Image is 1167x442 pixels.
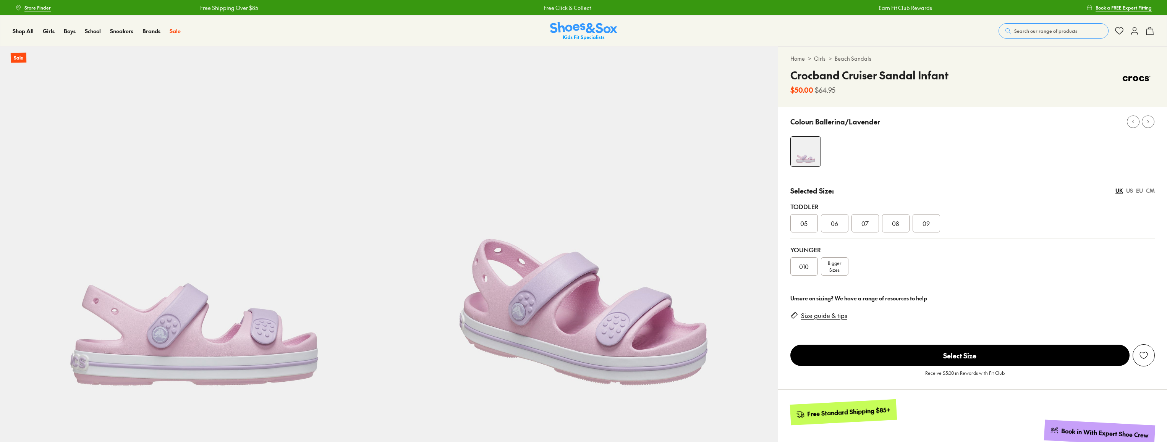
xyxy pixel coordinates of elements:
button: Add to Wishlist [1133,344,1155,366]
a: Free Shipping Over $85 [194,4,252,12]
div: Free Standard Shipping $85+ [807,406,890,418]
p: Selected Size: [790,186,834,196]
div: Unsure on sizing? We have a range of resources to help [790,294,1155,302]
a: Girls [814,55,825,63]
a: Girls [43,27,55,35]
p: Colour: [790,116,814,127]
div: UK [1115,187,1123,195]
img: 5-502891_1 [389,47,778,435]
s: $64.95 [815,85,835,95]
div: Toddler [790,202,1155,211]
span: 09 [923,219,930,228]
span: Select Size [790,345,1130,366]
span: 06 [831,219,838,228]
a: Sneakers [110,27,133,35]
span: Bigger Sizes [828,260,841,273]
span: 08 [892,219,899,228]
a: Beach Sandals [835,55,871,63]
span: 05 [800,219,808,228]
img: SNS_Logo_Responsive.svg [550,22,617,40]
div: Younger [790,245,1155,254]
button: Search our range of products [999,23,1109,39]
div: US [1126,187,1133,195]
a: School [85,27,101,35]
p: Ballerina/Lavender [815,116,880,127]
span: Book a FREE Expert Fitting [1096,4,1152,11]
a: Home [790,55,805,63]
a: Shoes & Sox [550,22,617,40]
img: 4-502890_1 [791,137,821,166]
a: Book a FREE Expert Fitting [1086,1,1152,15]
div: > > [790,55,1155,63]
button: Select Size [790,344,1130,366]
div: Book in With Expert Shoe Crew [1061,427,1149,440]
div: CM [1146,187,1155,195]
a: Size guide & tips [801,311,847,320]
a: Shop All [13,27,34,35]
a: Boys [64,27,76,35]
a: Free Click & Collect [537,4,585,12]
a: Sale [170,27,181,35]
h4: Crocband Cruiser Sandal Infant [790,67,948,83]
a: Earn Fit Club Rewards [872,4,926,12]
div: EU [1136,187,1143,195]
p: Sale [11,53,26,63]
p: Receive $5.00 in Rewards with Fit Club [925,369,1005,383]
a: Free Standard Shipping $85+ [790,399,897,425]
img: Vendor logo [1118,67,1155,90]
span: 07 [861,219,869,228]
span: Search our range of products [1014,27,1077,34]
b: $50.00 [790,85,813,95]
span: 010 [799,262,809,271]
span: Store Finder [24,4,51,11]
a: Brands [142,27,160,35]
a: Store Finder [15,1,51,15]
